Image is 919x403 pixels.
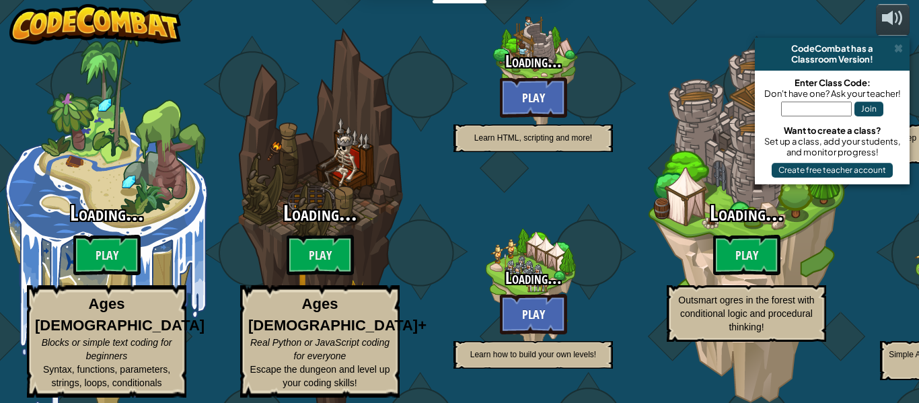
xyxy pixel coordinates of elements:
div: Don't have one? Ask your teacher! [762,88,903,99]
span: Escape the dungeon and level up your coding skills! [250,364,390,388]
button: Adjust volume [876,4,910,36]
span: Loading... [505,266,562,289]
img: CodeCombat - Learn how to code by playing a game [9,4,182,44]
span: Learn how to build your own levels! [470,350,596,359]
span: Blocks or simple text coding for beginners [42,337,172,361]
button: Create free teacher account [772,163,893,178]
button: Play [500,77,567,118]
span: Outsmart ogres in the forest with conditional logic and procedural thinking! [678,295,814,332]
div: CodeCombat has a [760,43,904,54]
strong: Ages [DEMOGRAPHIC_DATA]+ [248,295,427,333]
strong: Ages [DEMOGRAPHIC_DATA] [35,295,205,333]
button: Join [854,102,883,116]
span: Loading... [710,198,784,227]
div: Set up a class, add your students, and monitor progress! [762,136,903,157]
span: Loading... [283,198,357,227]
span: Learn HTML, scripting and more! [474,133,592,143]
button: Play [500,294,567,334]
btn: Play [73,235,141,275]
btn: Play [287,235,354,275]
div: Enter Class Code: [762,77,903,88]
span: Real Python or JavaScript coding for everyone [250,337,390,361]
btn: Play [713,235,780,275]
div: Classroom Version! [760,54,904,65]
div: Complete previous world to unlock [427,184,640,397]
span: Loading... [70,198,144,227]
span: Syntax, functions, parameters, strings, loops, conditionals [43,364,170,388]
span: Loading... [505,50,562,73]
div: Want to create a class? [762,125,903,136]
